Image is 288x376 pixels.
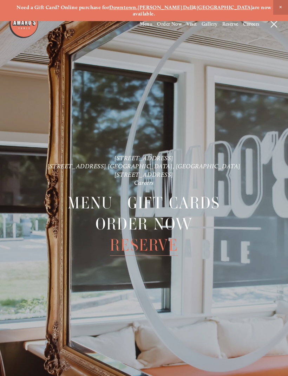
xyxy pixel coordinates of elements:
[114,171,174,178] a: [STREET_ADDRESS]
[136,4,138,11] strong: ,
[186,21,197,27] a: Visit
[202,21,218,27] a: Gallery
[127,193,220,213] a: Gift Cards
[222,21,238,27] a: Reserve
[243,21,260,27] a: Careers
[140,21,153,27] a: Menu
[193,4,196,11] strong: &
[157,21,182,27] a: Order Now
[110,235,178,255] a: Reserve
[138,4,193,11] a: [PERSON_NAME] Dell
[133,4,273,17] strong: are now available.
[47,162,241,170] a: [STREET_ADDRESS] [GEOGRAPHIC_DATA], [GEOGRAPHIC_DATA]
[110,235,178,256] span: Reserve
[127,193,220,214] span: Gift Cards
[68,193,113,213] a: Menu
[96,214,193,235] span: Order Now
[17,4,109,11] strong: Need a Gift Card? Online purchase for
[134,179,154,186] a: Careers
[9,9,39,39] img: Amaro's Table
[197,4,253,11] a: [GEOGRAPHIC_DATA]
[96,214,193,234] a: Order Now
[109,4,136,11] a: Downtown
[68,193,113,214] span: Menu
[114,154,174,162] a: [STREET_ADDRESS]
